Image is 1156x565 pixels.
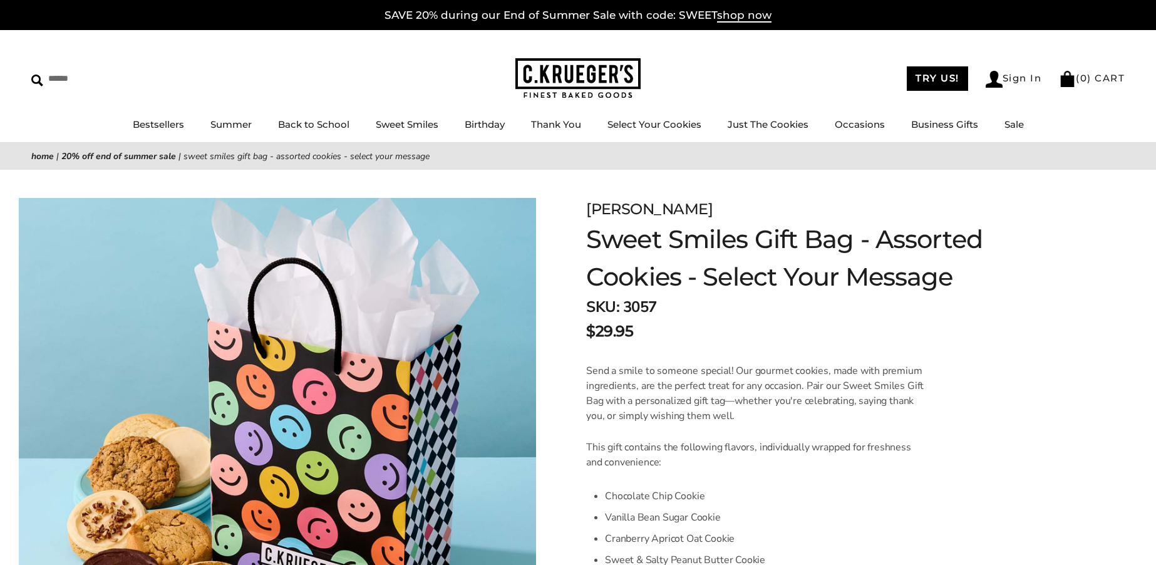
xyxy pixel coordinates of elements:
[56,150,59,162] span: |
[465,118,505,130] a: Birthday
[986,71,1003,88] img: Account
[133,118,184,130] a: Bestsellers
[31,69,180,88] input: Search
[586,297,619,317] strong: SKU:
[1004,118,1024,130] a: Sale
[911,118,978,130] a: Business Gifts
[586,198,986,220] div: [PERSON_NAME]
[586,440,929,470] p: This gift contains the following flavors, individually wrapped for freshness and convenience:
[728,118,808,130] a: Just The Cookies
[1059,72,1125,84] a: (0) CART
[586,220,986,296] h1: Sweet Smiles Gift Bag - Assorted Cookies - Select Your Message
[586,363,929,423] p: Send a smile to someone special! Our gourmet cookies, made with premium ingredients, are the perf...
[183,150,430,162] span: Sweet Smiles Gift Bag - Assorted Cookies - Select Your Message
[605,489,704,503] span: Chocolate Chip Cookie
[31,75,43,86] img: Search
[61,150,176,162] a: 20% OFF End of Summer Sale
[178,150,181,162] span: |
[586,320,633,343] span: $29.95
[278,118,349,130] a: Back to School
[210,118,252,130] a: Summer
[835,118,885,130] a: Occasions
[607,118,701,130] a: Select Your Cookies
[907,66,968,91] a: TRY US!
[376,118,438,130] a: Sweet Smiles
[605,511,721,524] span: Vanilla Bean Sugar Cookie
[31,150,54,162] a: Home
[623,297,657,317] span: 3057
[717,9,772,23] span: shop now
[986,71,1042,88] a: Sign In
[1080,72,1088,84] span: 0
[31,149,1125,163] nav: breadcrumbs
[1059,71,1076,87] img: Bag
[384,9,772,23] a: SAVE 20% during our End of Summer Sale with code: SWEETshop now
[605,532,735,546] span: Cranberry Apricot Oat Cookie
[515,58,641,99] img: C.KRUEGER'S
[531,118,581,130] a: Thank You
